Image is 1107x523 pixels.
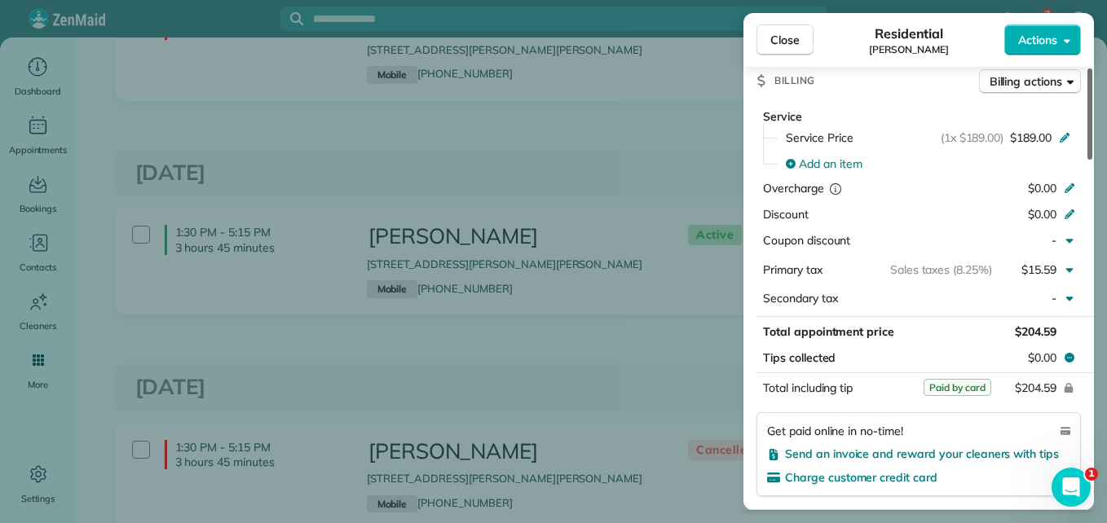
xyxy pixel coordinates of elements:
span: Tips collected [763,349,836,366]
span: [PERSON_NAME] [869,43,949,56]
span: $204.59 [1015,380,1056,395]
span: (1x $189.00) [941,130,1004,146]
span: Secondary tax [763,291,838,305]
span: Service [763,109,802,124]
span: Total appointment price [763,324,894,339]
span: Billing actions [990,73,1062,90]
span: Get paid online in no-time! [767,423,903,439]
span: $0.00 [1028,207,1056,222]
span: Close [770,32,800,48]
span: - [1052,233,1056,248]
span: Sales taxes (8.25%) [890,262,992,277]
button: Add an item [776,151,1081,177]
button: Close [756,24,814,55]
span: $189.00 [1010,130,1052,146]
span: Service Price [786,130,853,146]
span: Actions [1018,32,1057,48]
span: Discount [763,207,809,222]
span: $0.00 [1028,181,1056,196]
span: Send an invoice and reward your cleaners with tips [785,446,1059,461]
span: $0.00 [1028,349,1056,366]
span: 1 [1085,468,1098,481]
span: $15.59 [1021,262,1056,277]
span: $204.59 [1015,324,1056,339]
button: Service Price(1x $189.00)$189.00 [776,125,1081,151]
button: $204.59 [916,376,1070,399]
span: Charge customer credit card [785,470,937,485]
span: Billing [774,73,815,89]
span: Total including tip [763,380,853,395]
div: Overcharge [763,180,904,196]
button: Tips collected$0.00 [756,346,1081,369]
span: Add an item [799,156,862,172]
span: Coupon discount [763,233,850,248]
span: - [1052,291,1056,305]
span: Primary tax [763,262,823,277]
span: Residential [875,24,944,43]
iframe: Intercom live chat [1052,468,1091,507]
span: Paid by card [924,379,991,396]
